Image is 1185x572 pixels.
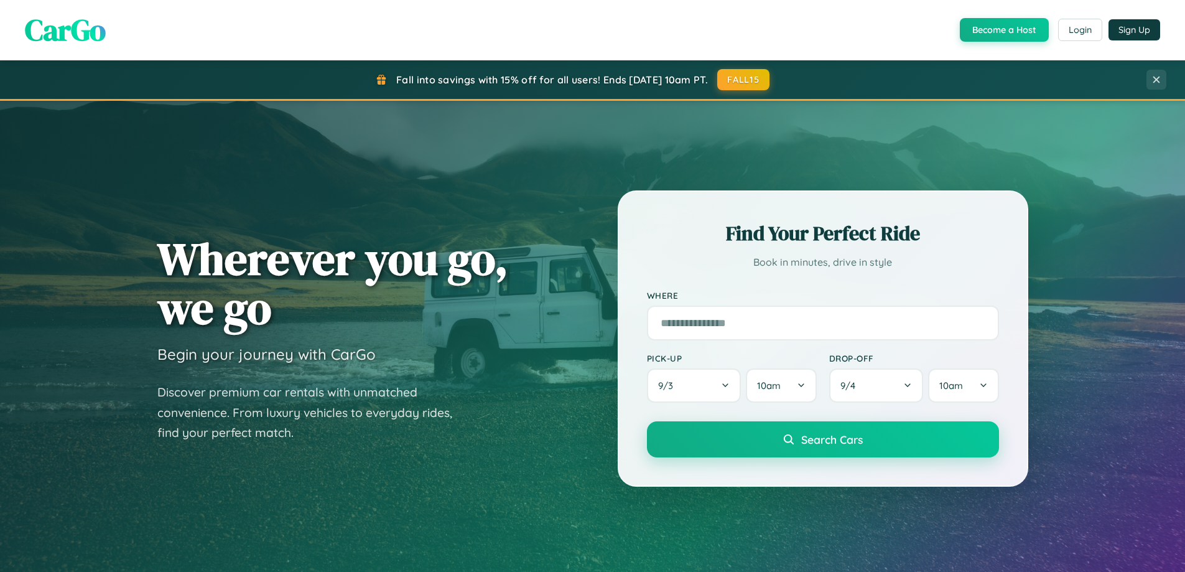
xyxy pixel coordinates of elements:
[647,353,817,363] label: Pick-up
[939,380,963,391] span: 10am
[829,368,924,403] button: 9/4
[647,253,999,271] p: Book in minutes, drive in style
[960,18,1049,42] button: Become a Host
[1058,19,1102,41] button: Login
[157,382,468,443] p: Discover premium car rentals with unmatched convenience. From luxury vehicles to everyday rides, ...
[647,290,999,301] label: Where
[157,345,376,363] h3: Begin your journey with CarGo
[647,421,999,457] button: Search Cars
[829,353,999,363] label: Drop-off
[647,368,741,403] button: 9/3
[757,380,781,391] span: 10am
[647,220,999,247] h2: Find Your Perfect Ride
[1108,19,1160,40] button: Sign Up
[928,368,998,403] button: 10am
[157,234,508,332] h1: Wherever you go, we go
[840,380,862,391] span: 9 / 4
[658,380,679,391] span: 9 / 3
[717,69,769,90] button: FALL15
[746,368,816,403] button: 10am
[801,433,863,446] span: Search Cars
[25,9,106,50] span: CarGo
[396,73,708,86] span: Fall into savings with 15% off for all users! Ends [DATE] 10am PT.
